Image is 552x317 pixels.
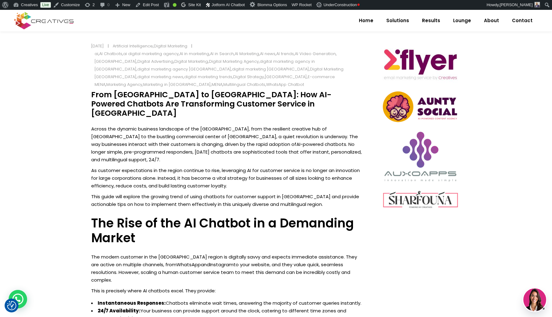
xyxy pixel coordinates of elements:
a: AI in marketing [180,51,209,57]
span: Contact [512,13,533,29]
a: AI-powered chatbots [296,141,346,147]
p: The modern customer in the [GEOGRAPHIC_DATA] region is digitally savvy and expects immediate assi... [91,253,365,284]
p: This is precisely where AI chatbots excel. They provide: [91,287,365,295]
a: AI trends [276,51,294,57]
a: [DATE] [91,43,104,49]
a: Marketing Agency [106,82,142,87]
p: Across the dynamic business landscape of the [GEOGRAPHIC_DATA], from the resilient creative hub o... [91,125,365,163]
a: Digital Marketing [174,58,208,64]
img: Revisit consent button [7,301,16,310]
img: Creatives [13,11,75,30]
li: Chatbots eliminate wait times, answering the majority of customer queries instantly. [91,299,365,307]
a: [GEOGRAPHIC_DATA] [265,74,307,80]
img: Creatives | From Beirut to Dubai: How AI-Powered Chatbots Are Transforming Customer Service in th... [380,188,461,211]
a: Instagram [210,261,233,268]
strong: 24/7 Availability: [98,307,140,314]
h4: From [GEOGRAPHIC_DATA] to [GEOGRAPHIC_DATA]: How AI-Powered Chatbots Are Transforming Customer Se... [91,90,365,118]
a: Digital Marketing Agency [209,58,259,64]
a: Lounge [447,13,477,29]
a: Live [40,2,51,8]
span: Home [359,13,373,29]
img: Creatives | From Beirut to Dubai: How AI-Powered Chatbots Are Transforming Customer Service in th... [534,2,540,7]
a: Results [416,13,447,29]
a: Artificial Intelligence [113,43,153,49]
a: AI Chatbots [99,51,122,57]
a: WhatsApp Chatbot [266,82,304,87]
a: ai [95,51,98,57]
a: Digital Strategy [233,74,264,80]
a: AI Video Generation [295,51,336,57]
a: digital marketing trends [184,74,232,80]
h3: The Rise of the AI Chatbot in a Demanding Market [91,216,365,245]
a: Contact [505,13,539,29]
a: MENA [212,82,222,87]
a: Home [352,13,380,29]
a: AI in Search [210,51,234,57]
img: Creatives | From Beirut to Dubai: How AI-Powered Chatbots Are Transforming Customer Service in th... [380,127,461,185]
a: digital marketing agency [GEOGRAPHIC_DATA] [137,66,231,72]
button: Consent Preferences [7,301,16,310]
a: ai digital marketing agency [123,51,179,57]
a: Solutions [380,13,416,29]
a: digital marketing [GEOGRAPHIC_DATA] [232,66,309,72]
a: Multilingual Chatbots [223,82,265,87]
a: digital marketing news [137,74,183,80]
a: Digital Marketing [154,43,187,49]
div: , , , , , , , , , , , , , , , , , , , , , , , , , , [95,50,360,88]
p: This guide will explore the growing trend of using chatbots for customer support in [GEOGRAPHIC_D... [91,193,365,208]
div: WhatsApp contact [9,290,27,308]
span: Lounge [453,13,471,29]
strong: Instantaneous Responses: [98,300,166,306]
a: AI Marketing [235,51,259,57]
div: , [109,42,192,50]
img: Creatives | From Beirut to Dubai: How AI-Powered Chatbots Are Transforming Customer Service in th... [316,2,323,7]
img: agent [523,288,546,311]
img: Creatives | From Beirut to Dubai: How AI-Powered Chatbots Are Transforming Customer Service in th... [380,90,461,124]
a: Digital Advertising [137,58,173,64]
span: [PERSON_NAME] [500,2,533,7]
a: AI news [260,51,275,57]
span: Solutions [386,13,409,29]
span: Results [422,13,440,29]
a: About [477,13,505,29]
div: Good [173,3,177,7]
a: [GEOGRAPHIC_DATA] [95,58,136,64]
a: Marketing in [GEOGRAPHIC_DATA] [143,82,211,87]
img: Creatives | From Beirut to Dubai: How AI-Powered Chatbots Are Transforming Customer Service in th... [380,40,461,86]
a: WhatsApp [177,261,201,268]
p: As customer expectations in the region continue to rise, leveraging AI for customer service is no... [91,167,365,190]
span: About [484,13,499,29]
span: Site Kit [188,2,201,7]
